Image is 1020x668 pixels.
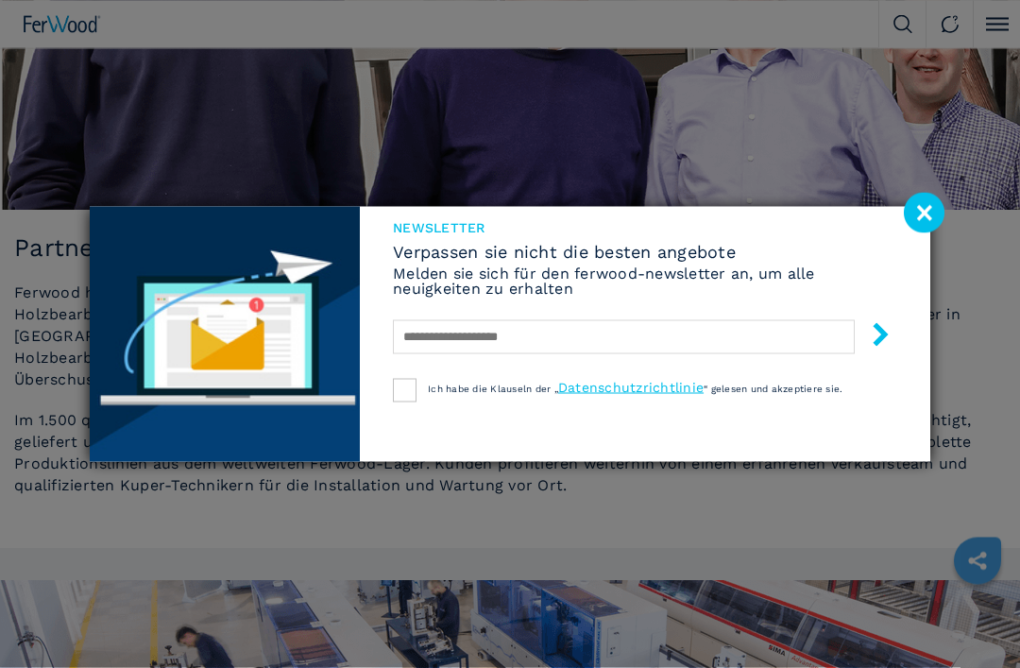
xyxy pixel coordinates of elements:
span: “ gelesen und akzeptiere sie. [704,384,842,394]
a: Datenschutzrichtlinie [558,380,704,395]
h6: Melden sie sich für den ferwood-newsletter an, um alle neuigkeiten zu erhalten [393,266,897,297]
span: Ich habe die Klauseln der „ [428,384,558,394]
button: submit-button [850,316,892,360]
img: Newsletter image [90,207,360,462]
span: Newsletter [393,221,897,234]
span: Verpassen sie nicht die besten angebote [393,244,897,261]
